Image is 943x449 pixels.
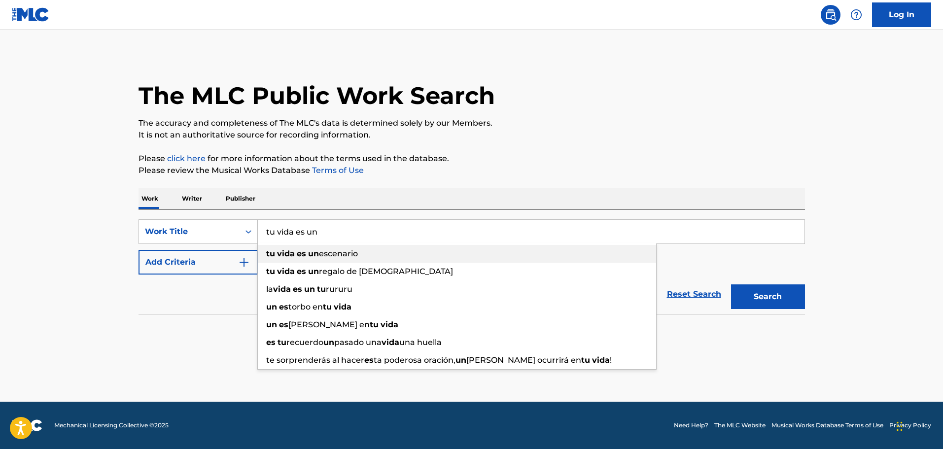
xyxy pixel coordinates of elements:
strong: es [297,249,306,258]
strong: es [297,267,306,276]
strong: tu [581,355,590,365]
img: logo [12,419,42,431]
a: Terms of Use [310,166,364,175]
a: Public Search [821,5,840,25]
strong: un [308,249,319,258]
strong: un [455,355,466,365]
img: help [850,9,862,21]
a: Log In [872,2,931,27]
span: [PERSON_NAME] ocurrirá en [466,355,581,365]
iframe: Chat Widget [894,402,943,449]
button: Search [731,284,805,309]
span: pasado una [334,338,382,347]
a: Musical Works Database Terms of Use [771,421,883,430]
strong: tu [266,267,275,276]
div: Work Title [145,226,234,238]
a: Need Help? [674,421,708,430]
strong: vida [382,338,399,347]
span: recuerdo [286,338,323,347]
a: click here [167,154,206,163]
span: [PERSON_NAME] en [288,320,370,329]
strong: un [323,338,334,347]
strong: un [266,302,277,311]
img: search [825,9,837,21]
p: Work [139,188,161,209]
strong: vida [277,249,295,258]
strong: vida [381,320,398,329]
form: Search Form [139,219,805,314]
h1: The MLC Public Work Search [139,81,495,110]
img: 9d2ae6d4665cec9f34b9.svg [238,256,250,268]
span: una huella [399,338,442,347]
p: It is not an authoritative source for recording information. [139,129,805,141]
span: ! [610,355,612,365]
span: regalo de [DEMOGRAPHIC_DATA] [319,267,453,276]
strong: vida [273,284,291,294]
div: Help [846,5,866,25]
strong: es [364,355,374,365]
p: Please review the Musical Works Database [139,165,805,176]
a: The MLC Website [714,421,766,430]
strong: es [279,320,288,329]
strong: vida [277,267,295,276]
a: Reset Search [662,283,726,305]
p: Publisher [223,188,258,209]
strong: tu [370,320,379,329]
strong: tu [278,338,286,347]
p: The accuracy and completeness of The MLC's data is determined solely by our Members. [139,117,805,129]
span: te sorprenderás al hacer [266,355,364,365]
button: Add Criteria [139,250,258,275]
p: Please for more information about the terms used in the database. [139,153,805,165]
p: Writer [179,188,205,209]
strong: un [266,320,277,329]
strong: un [308,267,319,276]
strong: tu [323,302,332,311]
strong: es [293,284,302,294]
span: la [266,284,273,294]
span: torbo en [288,302,323,311]
strong: es [266,338,276,347]
img: MLC Logo [12,7,50,22]
span: ta poderosa oración, [374,355,455,365]
strong: tu [266,249,275,258]
span: rururu [326,284,352,294]
a: Privacy Policy [889,421,931,430]
strong: vida [334,302,351,311]
span: escenario [319,249,358,258]
strong: tu [317,284,326,294]
strong: es [279,302,288,311]
strong: vida [592,355,610,365]
div: Drag [897,412,903,441]
strong: un [304,284,315,294]
span: Mechanical Licensing Collective © 2025 [54,421,169,430]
